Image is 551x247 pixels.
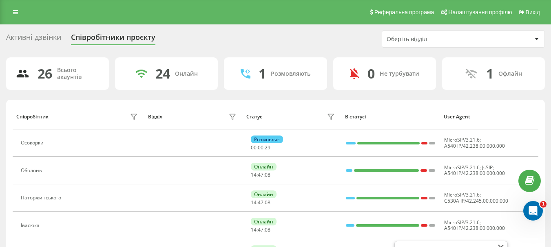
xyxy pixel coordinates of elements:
div: Івасюка [21,223,42,228]
div: Онлайн [175,70,198,77]
div: 26 [38,66,52,81]
span: JsSIP [482,164,493,171]
div: 1 [486,66,493,81]
span: A540 IP/42.238.00.000.000 [444,225,505,232]
span: 47 [258,199,263,206]
span: C530A IP/42.245.00.000.000 [444,197,508,204]
span: 47 [258,171,263,178]
span: 29 [265,144,270,151]
div: Розмовляє [251,136,283,143]
div: Онлайн [251,190,277,198]
div: Розмовляють [271,70,310,77]
span: MicroSIP/3.21.6 [444,219,480,226]
span: 08 [265,171,270,178]
div: Паторжинського [21,195,63,201]
span: MicroSIP/3.21.6 [444,136,480,143]
div: : : [251,227,270,233]
div: Активні дзвінки [6,33,61,46]
span: 14 [251,199,257,206]
div: Осокорки [21,140,46,146]
div: В статусі [345,114,436,120]
div: Не турбувати [380,70,419,77]
div: 1 [259,66,266,81]
div: 0 [367,66,375,81]
div: User Agent [444,114,535,120]
div: : : [251,200,270,205]
span: Реферальна програма [374,9,434,15]
div: 24 [155,66,170,81]
span: 08 [265,226,270,233]
span: 00 [258,144,263,151]
div: Онлайн [251,163,277,170]
div: Онлайн [251,218,277,225]
span: A540 IP/42.238.00.000.000 [444,142,505,149]
div: Всього акаунтів [57,67,99,81]
span: 08 [265,199,270,206]
iframe: Intercom live chat [523,201,543,221]
span: 14 [251,171,257,178]
span: MicroSIP/3.21.6 [444,164,480,171]
div: Оболонь [21,168,44,173]
span: 00 [251,144,257,151]
span: 47 [258,226,263,233]
div: Співробітник [16,114,49,120]
div: : : [251,145,270,151]
div: Відділ [148,114,162,120]
span: A540 IP/42.238.00.000.000 [444,170,505,177]
div: Співробітники проєкту [71,33,155,46]
span: Вихід [526,9,540,15]
div: Статус [246,114,262,120]
div: Оберіть відділ [387,36,484,43]
span: 1 [540,201,547,208]
div: Офлайн [498,70,522,77]
span: 14 [251,226,257,233]
span: MicroSIP/3.21.6 [444,191,480,198]
div: : : [251,172,270,178]
span: Налаштування профілю [448,9,512,15]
